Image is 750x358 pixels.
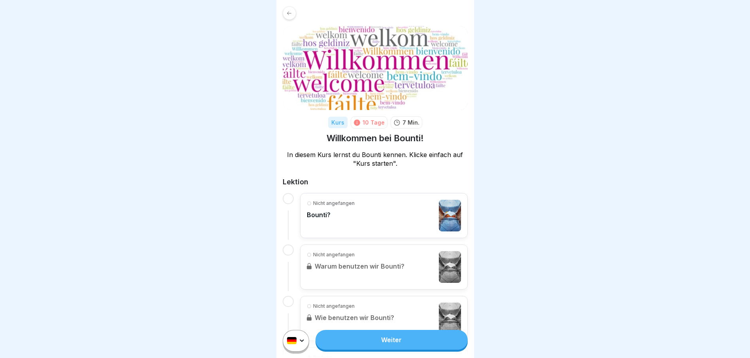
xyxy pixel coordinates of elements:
[287,337,297,345] img: de.svg
[283,26,468,110] img: ezoyesrutavjy0yb17ox1s6s.png
[283,177,468,187] h2: Lektion
[313,200,355,207] p: Nicht angefangen
[439,200,461,231] img: kh8iyaykg8rxzdlli9tmh2i5.png
[327,133,424,144] h1: Willkommen bei Bounti!
[402,118,419,127] p: 7 Min.
[315,330,467,350] a: Weiter
[328,117,348,128] div: Kurs
[283,150,468,168] p: In diesem Kurs lernst du Bounti kennen. Klicke einfach auf "Kurs starten".
[363,118,385,127] div: 10 Tage
[307,200,461,231] a: Nicht angefangenBounti?
[307,211,355,219] p: Bounti?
